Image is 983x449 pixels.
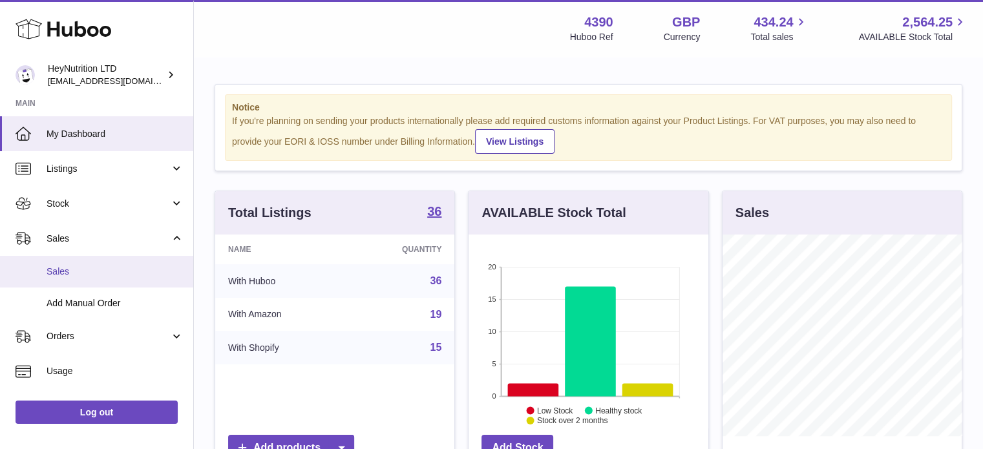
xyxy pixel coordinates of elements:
a: 2,564.25 AVAILABLE Stock Total [858,14,967,43]
span: Orders [47,330,170,342]
text: 0 [492,392,496,400]
text: 10 [489,328,496,335]
a: 434.24 Total sales [750,14,808,43]
td: With Huboo [215,264,346,298]
span: AVAILABLE Stock Total [858,31,967,43]
h3: Sales [735,204,769,222]
h3: AVAILABLE Stock Total [481,204,626,222]
span: 434.24 [754,14,793,31]
div: Currency [664,31,701,43]
a: Log out [16,401,178,424]
th: Name [215,235,346,264]
strong: GBP [672,14,700,31]
span: My Dashboard [47,128,184,140]
h3: Total Listings [228,204,312,222]
span: Listings [47,163,170,175]
text: 15 [489,295,496,303]
div: If you're planning on sending your products internationally please add required customs informati... [232,115,945,154]
td: With Shopify [215,331,346,364]
strong: Notice [232,101,945,114]
strong: 4390 [584,14,613,31]
span: Total sales [750,31,808,43]
a: 15 [430,342,442,353]
div: HeyNutrition LTD [48,63,164,87]
span: Sales [47,233,170,245]
img: info@heynutrition.com [16,65,35,85]
span: Sales [47,266,184,278]
text: Stock over 2 months [537,416,608,425]
div: Huboo Ref [570,31,613,43]
text: Healthy stock [595,406,642,415]
span: Usage [47,365,184,377]
a: View Listings [475,129,555,154]
span: 2,564.25 [902,14,953,31]
text: Low Stock [537,406,573,415]
text: 20 [489,263,496,271]
td: With Amazon [215,298,346,331]
span: Stock [47,198,170,210]
text: 5 [492,360,496,368]
span: Add Manual Order [47,297,184,309]
a: 36 [427,205,441,220]
strong: 36 [427,205,441,218]
span: [EMAIL_ADDRESS][DOMAIN_NAME] [48,76,190,86]
a: 19 [430,309,442,320]
a: 36 [430,275,442,286]
th: Quantity [346,235,455,264]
